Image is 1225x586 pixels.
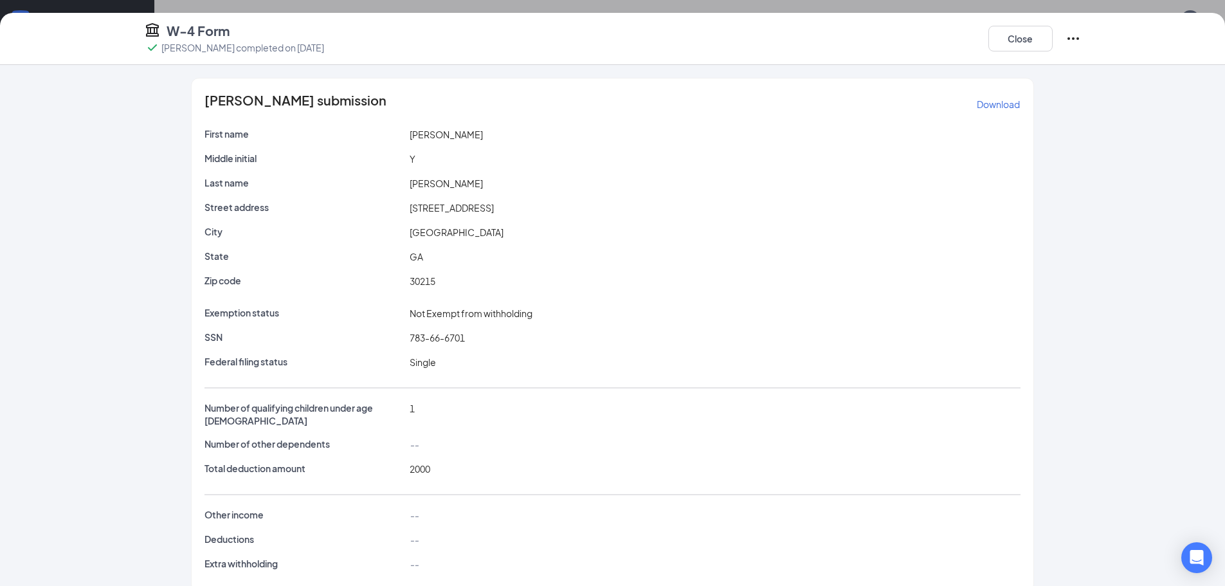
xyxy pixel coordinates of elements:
span: [PERSON_NAME] [410,178,483,189]
svg: TaxGovernmentIcon [145,22,160,37]
p: Deductions [204,533,404,545]
span: 1 [410,403,415,414]
span: GA [410,251,423,262]
span: [PERSON_NAME] [410,129,483,140]
p: First name [204,127,404,140]
button: Close [988,26,1053,51]
span: -- [410,509,419,521]
p: Middle initial [204,152,404,165]
p: Download [977,98,1020,111]
h4: W-4 Form [167,22,230,40]
p: Street address [204,201,404,214]
p: SSN [204,331,404,343]
span: -- [410,439,419,450]
p: City [204,225,404,238]
p: Number of qualifying children under age [DEMOGRAPHIC_DATA] [204,401,404,427]
p: Last name [204,176,404,189]
span: Single [410,356,436,368]
p: State [204,250,404,262]
p: Exemption status [204,306,404,319]
p: Other income [204,508,404,521]
p: Total deduction amount [204,462,404,475]
span: [GEOGRAPHIC_DATA] [410,226,504,238]
span: -- [410,558,419,570]
svg: Checkmark [145,40,160,55]
span: 30215 [410,275,435,287]
span: 783-66-6701 [410,332,465,343]
p: Zip code [204,274,404,287]
svg: Ellipses [1066,31,1081,46]
span: 2000 [410,463,430,475]
span: Not Exempt from withholding [410,307,532,319]
span: Y [410,153,415,165]
span: -- [410,534,419,545]
p: [PERSON_NAME] completed on [DATE] [161,41,324,54]
span: [STREET_ADDRESS] [410,202,494,214]
button: Download [976,94,1021,114]
p: Extra withholding [204,557,404,570]
div: Open Intercom Messenger [1181,542,1212,573]
p: Federal filing status [204,355,404,368]
p: Number of other dependents [204,437,404,450]
span: [PERSON_NAME] submission [204,94,386,114]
